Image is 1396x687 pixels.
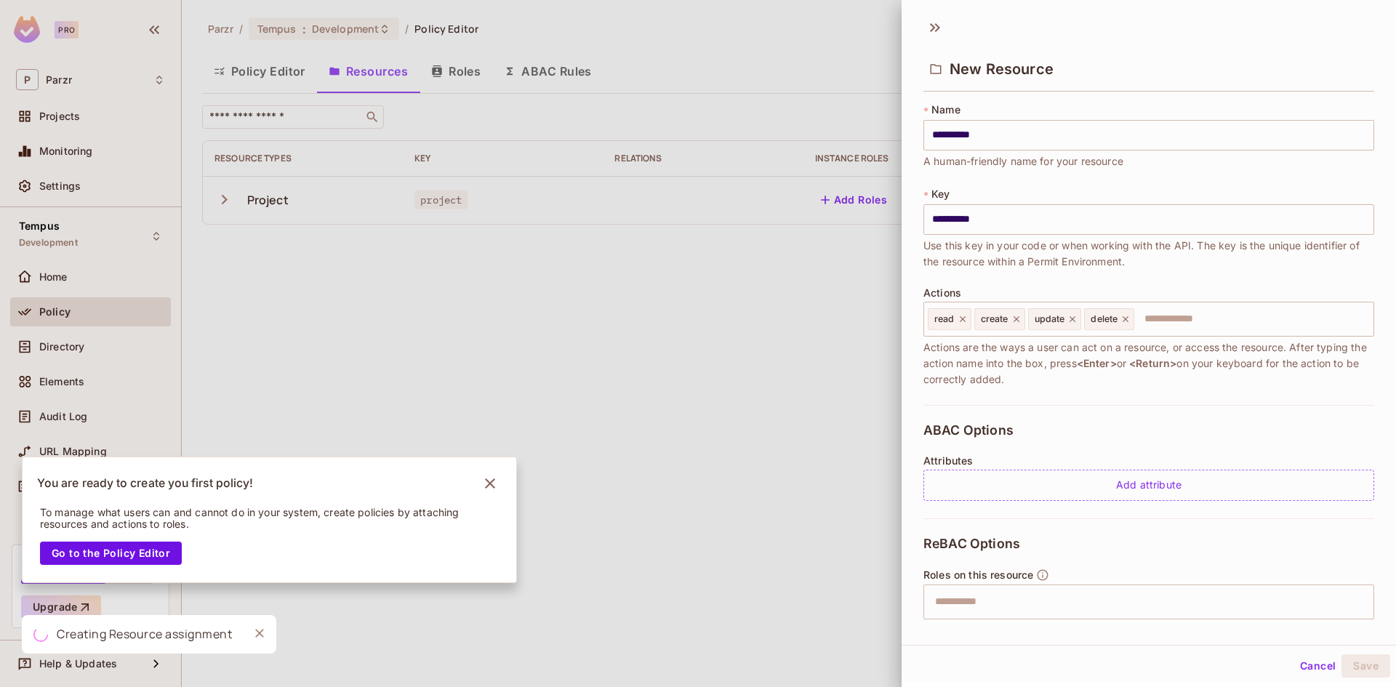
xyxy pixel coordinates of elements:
p: To manage what users can and cannot do in your system, create policies by attaching resources and... [40,507,479,530]
p: You are ready to create you first policy! [37,476,253,491]
button: Go to the Policy Editor [40,542,182,565]
span: New Resource [950,60,1054,78]
div: create [974,308,1025,330]
span: ABAC Options [923,423,1014,438]
button: Cancel [1294,654,1341,678]
span: After typing the role name into the box, press or on your keyboard for the role to be correctly a... [923,622,1374,654]
span: Name [931,104,960,116]
button: Save [1341,654,1390,678]
span: Use this key in your code or when working with the API. The key is the unique identifier of the r... [923,238,1374,270]
div: update [1028,308,1082,330]
span: Roles on this resource [923,569,1033,581]
span: Key [931,188,950,200]
span: A human-friendly name for your resource [923,153,1123,169]
span: Attributes [923,455,974,467]
div: delete [1084,308,1134,330]
button: Close [249,622,270,644]
div: Add attribute [923,470,1374,501]
span: <Return> [1129,357,1176,369]
span: Actions [923,287,961,299]
span: <Enter> [1077,357,1117,369]
span: Actions are the ways a user can act on a resource, or access the resource. After typing the actio... [923,340,1374,387]
div: read [928,308,971,330]
span: delete [1091,313,1118,325]
div: Creating Resource assignment [57,625,232,643]
span: ReBAC Options [923,537,1020,551]
span: create [981,313,1008,325]
span: read [934,313,955,325]
span: update [1035,313,1065,325]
